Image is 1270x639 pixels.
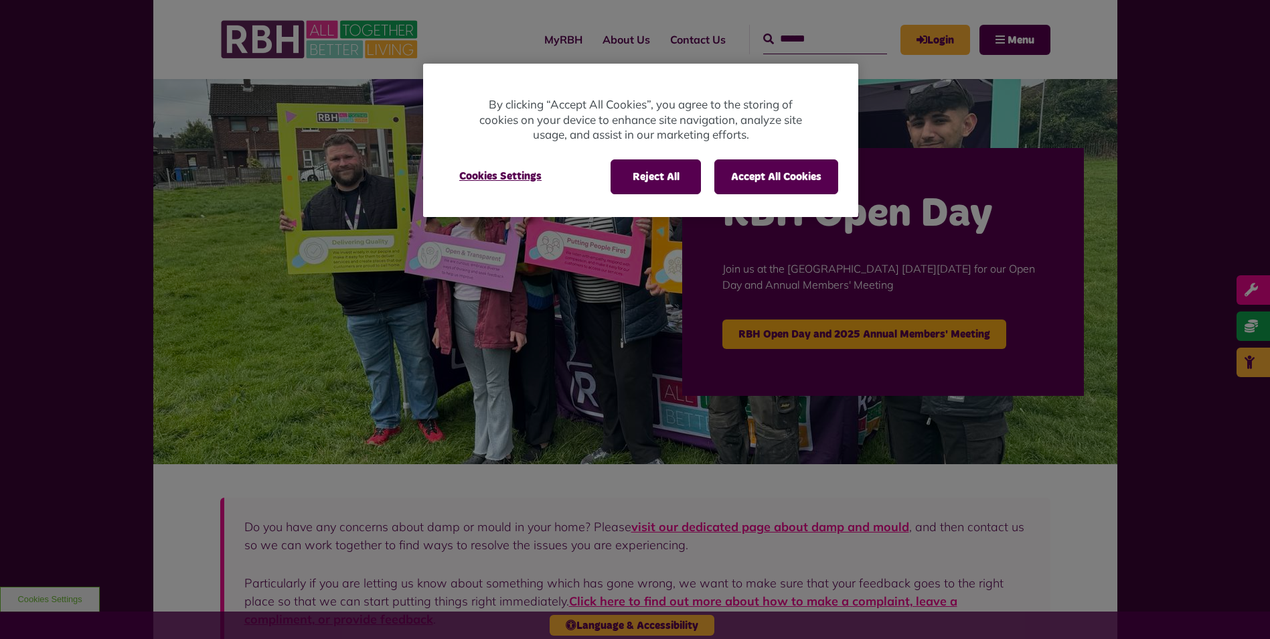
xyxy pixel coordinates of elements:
button: Accept All Cookies [714,159,838,194]
button: Cookies Settings [443,159,558,193]
p: By clicking “Accept All Cookies”, you agree to the storing of cookies on your device to enhance s... [477,97,805,143]
div: Cookie banner [423,64,858,217]
div: Privacy [423,64,858,217]
button: Reject All [611,159,701,194]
